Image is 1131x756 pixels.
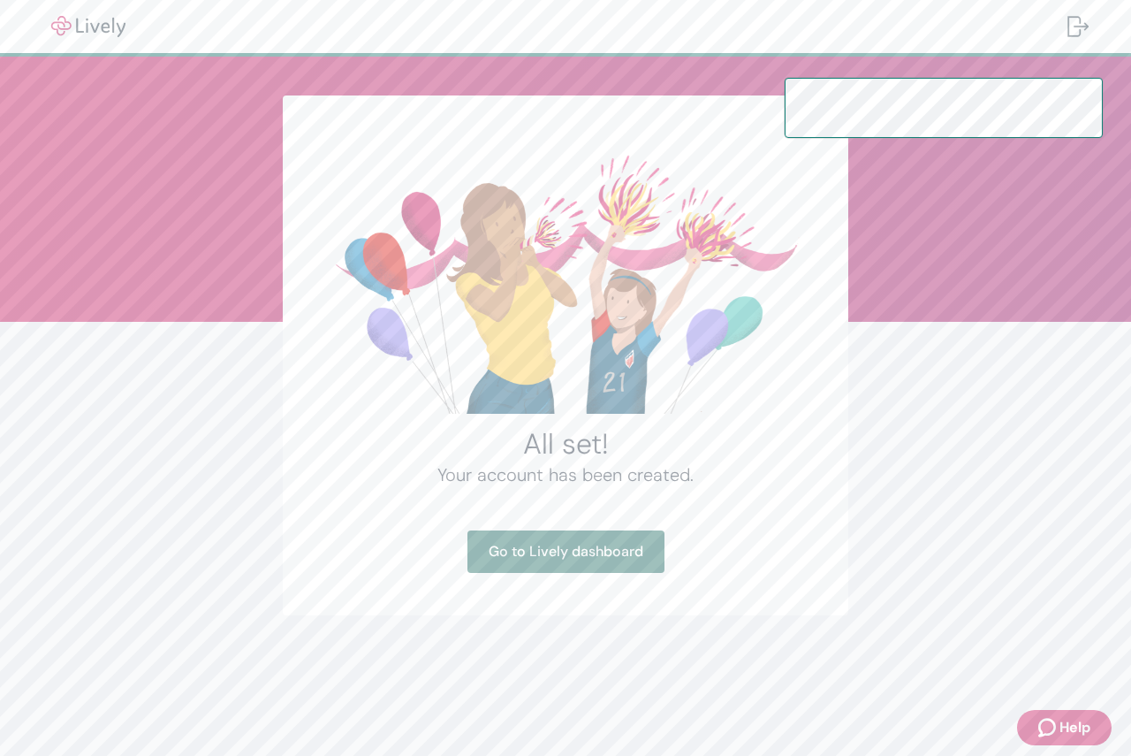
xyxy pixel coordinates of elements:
[39,16,138,37] img: Lively
[1059,717,1090,738] span: Help
[1038,717,1059,738] svg: Zendesk support icon
[325,462,806,488] h4: Your account has been created.
[325,426,806,462] h2: All set!
[1053,5,1103,48] button: Log out
[467,531,664,573] a: Go to Lively dashboard
[1017,710,1112,745] button: Zendesk support iconHelp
